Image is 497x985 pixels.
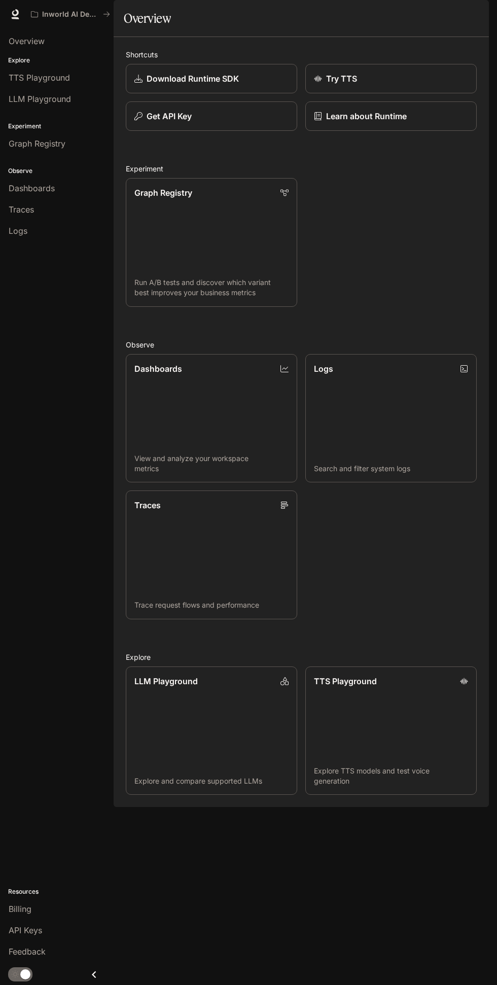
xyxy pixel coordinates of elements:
[305,64,477,93] a: Try TTS
[134,187,192,199] p: Graph Registry
[126,354,297,483] a: DashboardsView and analyze your workspace metrics
[134,776,289,786] p: Explore and compare supported LLMs
[126,49,477,60] h2: Shortcuts
[134,363,182,375] p: Dashboards
[26,4,115,24] button: All workspaces
[134,600,289,610] p: Trace request flows and performance
[326,73,357,85] p: Try TTS
[314,766,468,786] p: Explore TTS models and test voice generation
[126,64,297,93] a: Download Runtime SDK
[42,10,99,19] p: Inworld AI Demos
[126,178,297,307] a: Graph RegistryRun A/B tests and discover which variant best improves your business metrics
[126,652,477,662] h2: Explore
[126,163,477,174] h2: Experiment
[134,675,198,687] p: LLM Playground
[126,490,297,619] a: TracesTrace request flows and performance
[124,8,171,28] h1: Overview
[305,666,477,795] a: TTS PlaygroundExplore TTS models and test voice generation
[326,110,407,122] p: Learn about Runtime
[134,453,289,474] p: View and analyze your workspace metrics
[314,464,468,474] p: Search and filter system logs
[314,363,333,375] p: Logs
[126,666,297,795] a: LLM PlaygroundExplore and compare supported LLMs
[314,675,377,687] p: TTS Playground
[305,101,477,131] a: Learn about Runtime
[305,354,477,483] a: LogsSearch and filter system logs
[147,110,192,122] p: Get API Key
[134,277,289,298] p: Run A/B tests and discover which variant best improves your business metrics
[126,339,477,350] h2: Observe
[126,101,297,131] button: Get API Key
[134,499,161,511] p: Traces
[147,73,239,85] p: Download Runtime SDK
